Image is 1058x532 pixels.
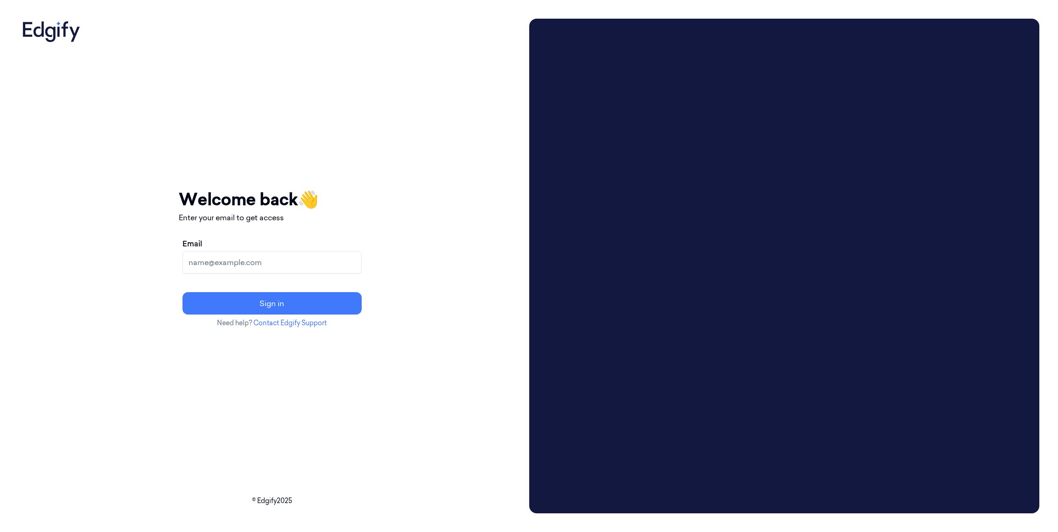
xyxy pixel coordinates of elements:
[179,318,365,328] p: Need help?
[253,319,327,327] a: Contact Edgify Support
[179,212,365,223] p: Enter your email to get access
[182,292,362,315] button: Sign in
[182,238,202,249] label: Email
[19,496,525,506] p: © Edgify 2025
[182,251,362,273] input: name@example.com
[179,187,365,212] h1: Welcome back 👋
